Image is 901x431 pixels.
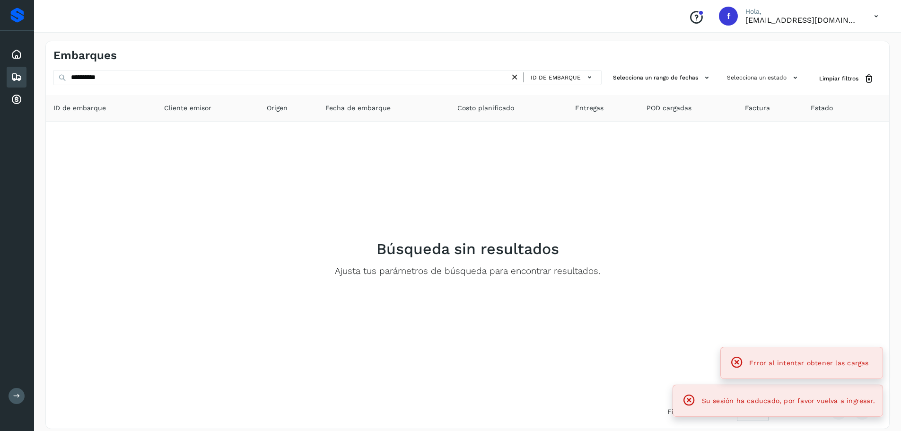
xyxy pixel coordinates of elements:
[335,266,600,277] p: Ajusta tus parámetros de búsqueda para encontrar resultados.
[325,103,391,113] span: Fecha de embarque
[528,70,597,84] button: ID de embarque
[457,103,514,113] span: Costo planificado
[7,89,26,110] div: Cuentas por cobrar
[647,103,691,113] span: POD cargadas
[749,359,868,367] span: Error al intentar obtener las cargas
[376,240,559,258] h2: Búsqueda sin resultados
[745,8,859,16] p: Hola,
[745,103,770,113] span: Factura
[819,74,858,83] span: Limpiar filtros
[723,70,804,86] button: Selecciona un estado
[267,103,288,113] span: Origen
[609,70,716,86] button: Selecciona un rango de fechas
[811,103,833,113] span: Estado
[7,67,26,88] div: Embarques
[812,70,882,88] button: Limpiar filtros
[53,49,117,62] h4: Embarques
[702,397,875,405] span: Su sesión ha caducado, por favor vuelva a ingresar.
[745,16,859,25] p: facturacion@salgofreight.com
[575,103,604,113] span: Entregas
[164,103,211,113] span: Cliente emisor
[53,103,106,113] span: ID de embarque
[667,407,729,417] span: Filtros por página :
[531,73,581,82] span: ID de embarque
[7,44,26,65] div: Inicio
